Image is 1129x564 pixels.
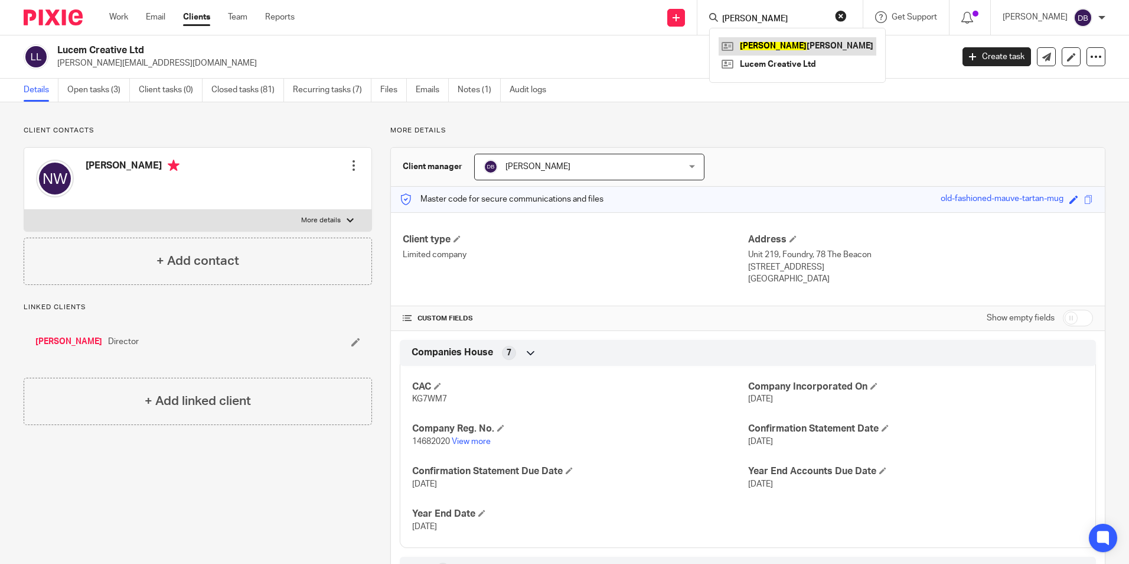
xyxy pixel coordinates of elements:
span: [DATE] [412,480,437,488]
img: svg%3E [484,160,498,174]
p: Linked clients [24,303,372,312]
a: Reports [265,11,295,23]
a: Team [228,11,247,23]
h4: Company Incorporated On [748,381,1084,393]
h4: Client type [403,234,748,246]
img: svg%3E [24,44,48,69]
h4: Confirmation Statement Date [748,423,1084,435]
h4: [PERSON_NAME] [86,160,180,174]
p: More details [390,126,1105,135]
a: Files [380,79,407,102]
p: More details [301,216,341,225]
p: [PERSON_NAME] [1003,11,1068,23]
p: Master code for secure communications and files [400,193,603,205]
h4: + Add contact [156,252,239,270]
a: Details [24,79,58,102]
h4: + Add linked client [145,392,251,410]
h4: Company Reg. No. [412,423,748,435]
span: [DATE] [748,395,773,403]
span: Get Support [892,13,937,21]
a: Email [146,11,165,23]
img: svg%3E [36,160,74,197]
a: Notes (1) [458,79,501,102]
h4: Year End Accounts Due Date [748,465,1084,478]
span: Companies House [412,346,493,359]
a: Closed tasks (81) [211,79,284,102]
p: [PERSON_NAME][EMAIL_ADDRESS][DOMAIN_NAME] [57,57,945,69]
a: Emails [416,79,449,102]
span: [DATE] [412,523,437,531]
p: [STREET_ADDRESS] [748,261,1093,273]
h4: CAC [412,381,748,393]
a: Audit logs [510,79,555,102]
span: [DATE] [748,437,773,446]
p: Client contacts [24,126,372,135]
input: Search [721,14,827,25]
a: [PERSON_NAME] [35,336,102,348]
span: KG7WM7 [412,395,447,403]
span: Director [108,336,139,348]
h4: Year End Date [412,508,748,520]
img: Pixie [24,9,83,25]
label: Show empty fields [987,312,1055,324]
a: View more [452,437,491,446]
h4: Address [748,234,1093,246]
a: Work [109,11,128,23]
span: 14682020 [412,437,450,446]
p: Limited company [403,249,748,261]
a: Clients [183,11,210,23]
h2: Lucem Creative Ltd [57,44,767,57]
a: Create task [962,47,1031,66]
h3: Client manager [403,161,462,173]
span: 7 [507,347,511,359]
a: Recurring tasks (7) [293,79,371,102]
p: Unit 219, Foundry, 78 The Beacon [748,249,1093,261]
span: [DATE] [748,480,773,488]
button: Clear [835,10,847,22]
div: old-fashioned-mauve-tartan-mug [941,193,1063,206]
h4: CUSTOM FIELDS [403,314,748,323]
a: Open tasks (3) [67,79,130,102]
a: Client tasks (0) [139,79,203,102]
span: [PERSON_NAME] [505,163,570,171]
img: svg%3E [1073,8,1092,27]
p: [GEOGRAPHIC_DATA] [748,273,1093,285]
h4: Confirmation Statement Due Date [412,465,748,478]
i: Primary [168,160,180,171]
